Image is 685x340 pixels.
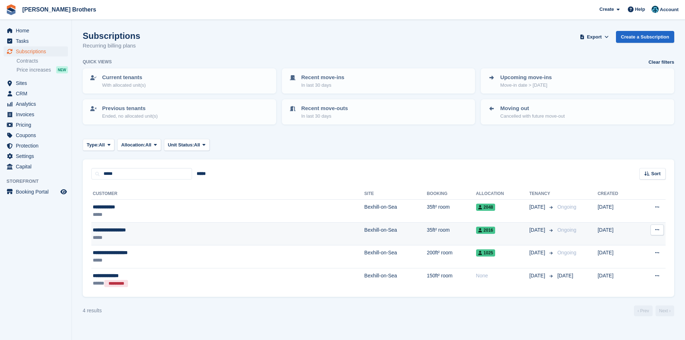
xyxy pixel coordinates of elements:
button: Allocation: All [117,139,161,151]
p: Recent move-ins [301,73,344,82]
span: Invoices [16,109,59,119]
td: Bexhill-on-Sea [364,268,427,291]
a: Next [656,305,674,316]
span: All [99,141,105,149]
a: Previous tenants Ended, no allocated unit(s) [83,100,275,124]
span: Settings [16,151,59,161]
a: Previous [634,305,653,316]
th: Allocation [476,188,529,200]
td: 35ft² room [427,200,476,223]
a: menu [4,78,68,88]
span: Type: [87,141,99,149]
span: Ongoing [557,250,576,255]
span: Booking Portal [16,187,59,197]
a: menu [4,130,68,140]
th: Booking [427,188,476,200]
div: 4 results [83,307,102,314]
a: menu [4,109,68,119]
a: menu [4,36,68,46]
p: Current tenants [102,73,146,82]
td: 150ft² room [427,268,476,291]
span: Pricing [16,120,59,130]
td: [DATE] [598,222,637,245]
p: Recurring billing plans [83,42,140,50]
p: In last 30 days [301,82,344,89]
th: Tenancy [529,188,554,200]
span: 1025 [476,249,496,257]
td: Bexhill-on-Sea [364,200,427,223]
a: Moving out Cancelled with future move-out [481,100,673,124]
span: Sites [16,78,59,88]
th: Customer [91,188,364,200]
td: Bexhill-on-Sea [364,245,427,268]
a: Contracts [17,58,68,64]
button: Export [579,31,610,43]
a: Preview store [59,187,68,196]
span: [DATE] [529,272,547,280]
span: Unit Status: [168,141,194,149]
a: Recent move-outs In last 30 days [283,100,475,124]
td: [DATE] [598,200,637,223]
p: Moving out [500,104,565,113]
span: [DATE] [529,249,547,257]
p: In last 30 days [301,113,348,120]
p: Previous tenants [102,104,158,113]
button: Type: All [83,139,114,151]
a: menu [4,89,68,99]
a: Clear filters [648,59,674,66]
td: [DATE] [598,245,637,268]
span: Storefront [6,178,72,185]
span: Allocation: [121,141,145,149]
td: Bexhill-on-Sea [364,222,427,245]
a: menu [4,162,68,172]
button: Unit Status: All [164,139,210,151]
span: [DATE] [529,203,547,211]
p: Cancelled with future move-out [500,113,565,120]
span: Home [16,26,59,36]
span: Price increases [17,67,51,73]
td: 35ft² room [427,222,476,245]
span: [DATE] [529,226,547,234]
a: [PERSON_NAME] Brothers [19,4,99,15]
span: Capital [16,162,59,172]
span: Create [599,6,614,13]
span: Tasks [16,36,59,46]
span: Account [660,6,679,13]
a: Upcoming move-ins Move-in date > [DATE] [481,69,673,93]
p: Upcoming move-ins [500,73,552,82]
h6: Quick views [83,59,112,65]
span: Help [635,6,645,13]
span: 2048 [476,204,496,211]
span: All [194,141,200,149]
a: Price increases NEW [17,66,68,74]
span: Analytics [16,99,59,109]
a: Current tenants With allocated unit(s) [83,69,275,93]
a: menu [4,141,68,151]
span: Sort [651,170,661,177]
th: Site [364,188,427,200]
span: Export [587,33,602,41]
span: Protection [16,141,59,151]
div: None [476,272,529,280]
p: Ended, no allocated unit(s) [102,113,158,120]
img: stora-icon-8386f47178a22dfd0bd8f6a31ec36ba5ce8667c1dd55bd0f319d3a0aa187defe.svg [6,4,17,15]
td: [DATE] [598,268,637,291]
img: Helen Eldridge [652,6,659,13]
span: CRM [16,89,59,99]
nav: Page [633,305,676,316]
a: Recent move-ins In last 30 days [283,69,475,93]
span: Ongoing [557,227,576,233]
p: Recent move-outs [301,104,348,113]
span: Subscriptions [16,46,59,56]
a: menu [4,46,68,56]
a: menu [4,99,68,109]
a: menu [4,151,68,161]
div: NEW [56,66,68,73]
a: menu [4,26,68,36]
th: Created [598,188,637,200]
a: Create a Subscription [616,31,674,43]
span: Coupons [16,130,59,140]
a: menu [4,120,68,130]
td: 200ft² room [427,245,476,268]
h1: Subscriptions [83,31,140,41]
